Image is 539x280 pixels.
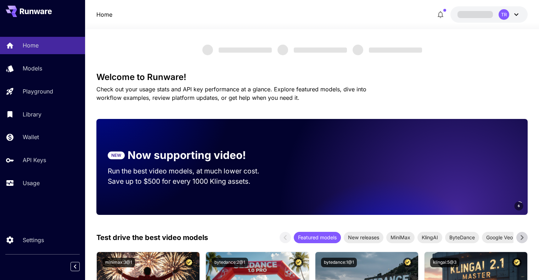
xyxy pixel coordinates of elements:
span: MiniMax [386,234,415,241]
button: Certified Model – Vetted for best performance and includes a commercial license. [294,258,303,267]
p: NEW [111,152,121,159]
span: New releases [344,234,383,241]
p: Models [23,64,42,73]
button: TR [450,6,528,23]
p: Settings [23,236,44,244]
button: bytedance:1@1 [321,258,357,267]
p: Home [23,41,39,50]
span: ByteDance [445,234,479,241]
div: MiniMax [386,232,415,243]
p: Now supporting video! [128,147,246,163]
div: ByteDance [445,232,479,243]
div: TR [499,9,509,20]
button: minimax:3@1 [102,258,135,267]
div: Featured models [294,232,341,243]
span: Google Veo [482,234,517,241]
span: KlingAI [417,234,442,241]
p: Run the best video models, at much lower cost. [108,166,273,176]
button: Certified Model – Vetted for best performance and includes a commercial license. [184,258,194,267]
span: 6 [518,203,520,208]
p: Save up to $500 for every 1000 Kling assets. [108,176,273,187]
div: Google Veo [482,232,517,243]
button: Collapse sidebar [71,262,80,271]
div: New releases [344,232,383,243]
h3: Welcome to Runware! [96,72,528,82]
button: Certified Model – Vetted for best performance and includes a commercial license. [512,258,522,267]
nav: breadcrumb [96,10,112,19]
p: Test drive the best video models [96,232,208,243]
button: klingai:5@3 [430,258,459,267]
p: Wallet [23,133,39,141]
button: bytedance:2@1 [212,258,248,267]
a: Home [96,10,112,19]
span: Check out your usage stats and API key performance at a glance. Explore featured models, dive int... [96,86,366,101]
span: Featured models [294,234,341,241]
p: Library [23,110,41,119]
p: API Keys [23,156,46,164]
button: Certified Model – Vetted for best performance and includes a commercial license. [403,258,412,267]
div: Collapse sidebar [76,260,85,273]
p: Usage [23,179,40,187]
div: KlingAI [417,232,442,243]
p: Playground [23,87,53,96]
